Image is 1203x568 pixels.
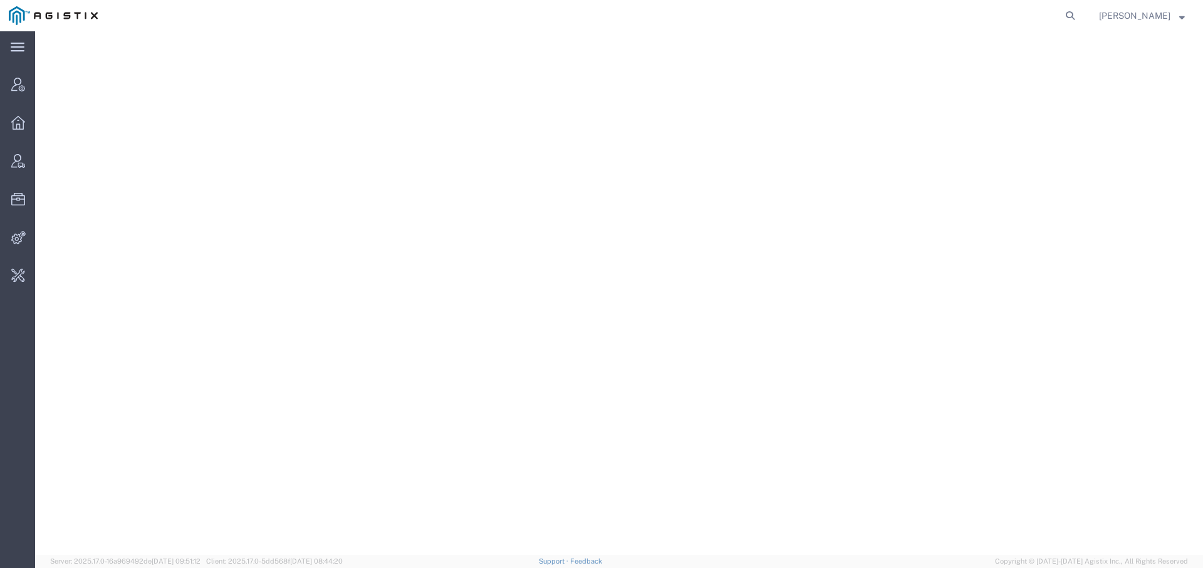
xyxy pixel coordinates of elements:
[35,31,1203,555] iframe: FS Legacy Container
[1099,9,1170,23] span: Abbie Wilkiemeyer
[1098,8,1185,23] button: [PERSON_NAME]
[50,557,200,565] span: Server: 2025.17.0-16a969492de
[206,557,343,565] span: Client: 2025.17.0-5dd568f
[9,6,98,25] img: logo
[539,557,570,565] a: Support
[152,557,200,565] span: [DATE] 09:51:12
[570,557,602,565] a: Feedback
[290,557,343,565] span: [DATE] 08:44:20
[995,556,1188,567] span: Copyright © [DATE]-[DATE] Agistix Inc., All Rights Reserved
